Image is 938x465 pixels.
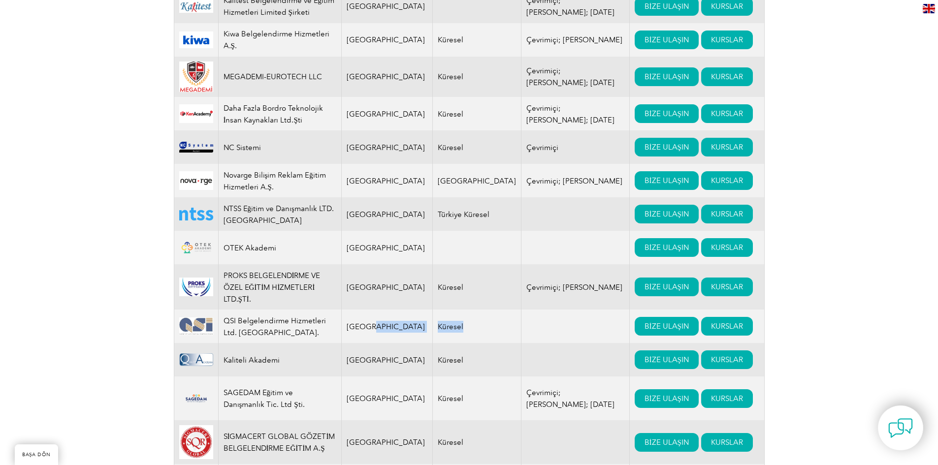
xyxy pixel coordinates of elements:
[711,109,743,118] font: KURSLAR
[224,356,280,365] font: Kaliteli Akademi
[645,2,689,11] font: BİZE ULAŞIN
[347,110,425,119] font: [GEOGRAPHIC_DATA]
[179,142,213,153] img: 9e55bf80-85bc-ef11-a72f-00224892eff5-logo.png
[711,176,743,185] font: KURSLAR
[179,171,213,190] img: 57350245-2fe8-ed11-8848-002248156329-logo.jpg
[347,394,425,403] font: [GEOGRAPHIC_DATA]
[224,244,276,252] font: OTEK Akademi
[224,143,261,152] font: NC Sistemi
[701,67,753,86] a: KURSLAR
[179,208,213,220] img: bab05414-4b4d-ea11-a812-000d3a79722d-logo.png
[711,355,743,364] font: KURSLAR
[635,31,699,49] a: BİZE ULAŞIN
[526,143,558,152] font: Çevrimiçi
[526,388,615,409] font: Çevrimiçi; [PERSON_NAME]; [DATE]
[711,243,743,252] font: KURSLAR
[224,72,322,81] font: MEGADEMI-EUROTECH LLC
[701,171,753,190] a: KURSLAR
[701,31,753,49] a: KURSLAR
[888,416,913,440] img: contact-chat.png
[711,282,743,291] font: KURSLAR
[635,433,699,452] a: BİZE ULAŞIN
[701,278,753,296] a: KURSLAR
[179,104,213,123] img: e16a2823-4623-ef11-840a-00224897b20f-logo.png
[701,433,753,452] a: KURSLAR
[526,66,615,87] font: Çevrimiçi; [PERSON_NAME]; [DATE]
[526,35,622,44] font: Çevrimiçi; [PERSON_NAME]
[347,143,425,152] font: [GEOGRAPHIC_DATA]
[645,394,689,403] font: BİZE ULAŞIN
[22,452,51,458] font: BAŞA DÖN
[635,389,699,408] a: BİZE ULAŞIN
[645,176,689,185] font: BİZE ULAŞIN
[15,444,58,465] a: BAŞA DÖN
[645,355,689,364] font: BİZE ULAŞIN
[711,438,743,447] font: KURSLAR
[438,394,463,403] font: Küresel
[224,30,329,50] font: Kiwa Belgelendirme Hizmetleri A.Ş.
[224,271,321,304] font: PROKS BELGELENDİRME VE ÖZEL EĞİTİM HİZMETLERİ LTD.ŞTİ.
[347,177,425,186] font: [GEOGRAPHIC_DATA]
[526,283,622,292] font: Çevrimiçi; [PERSON_NAME]
[711,2,743,11] font: KURSLAR
[526,104,615,124] font: Çevrimiçi; [PERSON_NAME]; [DATE]
[701,104,753,123] a: KURSLAR
[711,394,743,403] font: KURSLAR
[635,350,699,369] a: BİZE ULAŞIN
[347,283,425,292] font: [GEOGRAPHIC_DATA]
[179,317,213,335] img: d621cc73-b749-ea11-a812-000d3a7940d5-logo.jpg
[438,322,463,331] font: Küresel
[635,104,699,123] a: BİZE ULAŞIN
[635,278,699,296] a: BİZE ULAŞIN
[438,177,516,186] font: [GEOGRAPHIC_DATA]
[438,143,463,152] font: Küresel
[645,35,689,44] font: BİZE ULAŞIN
[179,278,213,296] img: 7fe69a6b-c8e3-ea11-a813-000d3a79722d-logo.jpg
[711,35,743,44] font: KURSLAR
[645,438,689,447] font: BİZE ULAŞIN
[635,205,699,223] a: BİZE ULAŞIN
[179,425,213,459] img: 96bcf279-912b-ec11-b6e6-002248183798-logo.jpg
[645,243,689,252] font: BİZE ULAŞIN
[701,205,753,223] a: KURSLAR
[224,204,333,225] font: NTSS Eğitim ve Danışmanlık LTD. [GEOGRAPHIC_DATA]
[224,171,326,191] font: Novarge Bilişim Reklam Eğitim Hizmetleri A.Ş.
[711,143,743,152] font: KURSLAR
[438,283,463,292] font: Küresel
[635,138,699,156] a: BİZE ULAŞIN
[701,317,753,336] a: KURSLAR
[224,432,335,453] font: SİGMACERT GLOBAL GÖZETİM BELGELENDİRME EĞİTİM A.Ş
[347,356,425,365] font: [GEOGRAPHIC_DATA]
[645,322,689,331] font: BİZE ULAŞIN
[179,62,213,92] img: 6f718c37-9d51-ea11-a813-000d3ae11abd-logo.png
[701,350,753,369] a: KURSLAR
[438,110,463,119] font: Küresel
[347,72,425,81] font: [GEOGRAPHIC_DATA]
[438,438,463,447] font: Küresel
[224,316,326,337] font: QSI Belgelendirme Hizmetleri Ltd. [GEOGRAPHIC_DATA].
[635,317,699,336] a: BİZE ULAŞIN
[179,381,213,415] img: 82fc6c71-8733-ed11-9db1-00224817fa54-logo.png
[645,143,689,152] font: BİZE ULAŞIN
[179,353,213,366] img: 332d7e0c-38db-ea11-a813-000d3a79722d-logo.png
[711,210,743,218] font: KURSLAR
[645,72,689,81] font: BİZE ULAŞIN
[711,72,743,81] font: KURSLAR
[711,322,743,331] font: KURSLAR
[701,138,753,156] a: KURSLAR
[635,67,699,86] a: BİZE ULAŞIN
[224,388,305,409] font: SAGEDAM Eğitim ve Danışmanlık Tic. Ltd Şti.
[645,282,689,291] font: BİZE ULAŞIN
[438,35,463,44] font: Küresel
[526,177,622,186] font: Çevrimiçi; [PERSON_NAME]
[645,109,689,118] font: BİZE ULAŞIN
[635,171,699,190] a: BİZE ULAŞIN
[179,238,213,257] img: 676db975-d0d1-ef11-a72f-00224892eff5-logo.png
[347,2,425,11] font: [GEOGRAPHIC_DATA]
[347,244,425,252] font: [GEOGRAPHIC_DATA]
[701,389,753,408] a: KURSLAR
[438,356,463,365] font: Küresel
[701,238,753,257] a: KURSLAR
[645,210,689,218] font: BİZE ULAŞIN
[438,210,489,219] font: Türkiye Küresel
